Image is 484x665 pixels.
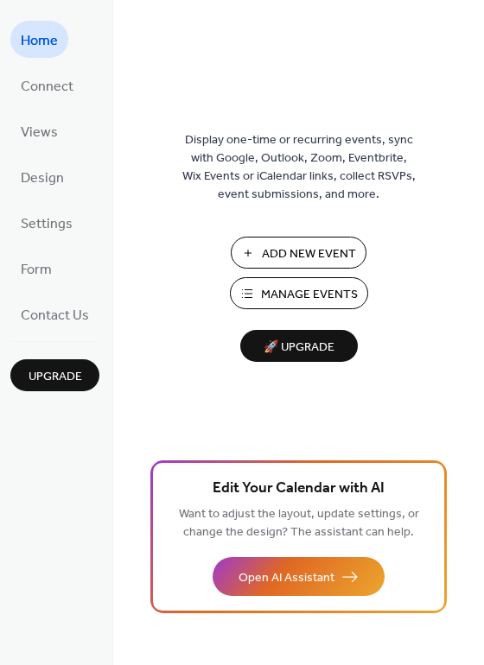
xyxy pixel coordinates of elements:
[10,112,68,149] a: Views
[21,256,52,283] span: Form
[179,503,419,544] span: Want to adjust the layout, update settings, or change the design? The assistant can help.
[240,330,358,362] button: 🚀 Upgrade
[21,119,58,146] span: Views
[10,158,74,195] a: Design
[182,131,416,204] span: Display one-time or recurring events, sync with Google, Outlook, Zoom, Eventbrite, Wix Events or ...
[213,477,385,501] span: Edit Your Calendar with AI
[10,66,84,104] a: Connect
[10,359,99,391] button: Upgrade
[251,336,347,359] span: 🚀 Upgrade
[10,21,68,58] a: Home
[21,211,73,237] span: Settings
[21,28,58,54] span: Home
[10,204,83,241] a: Settings
[213,557,385,596] button: Open AI Assistant
[10,295,99,332] a: Contact Us
[21,73,73,100] span: Connect
[10,250,62,287] a: Form
[29,368,82,386] span: Upgrade
[261,286,358,304] span: Manage Events
[230,277,368,309] button: Manage Events
[239,569,334,587] span: Open AI Assistant
[21,165,64,192] span: Design
[262,245,356,263] span: Add New Event
[21,302,89,329] span: Contact Us
[231,237,366,269] button: Add New Event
